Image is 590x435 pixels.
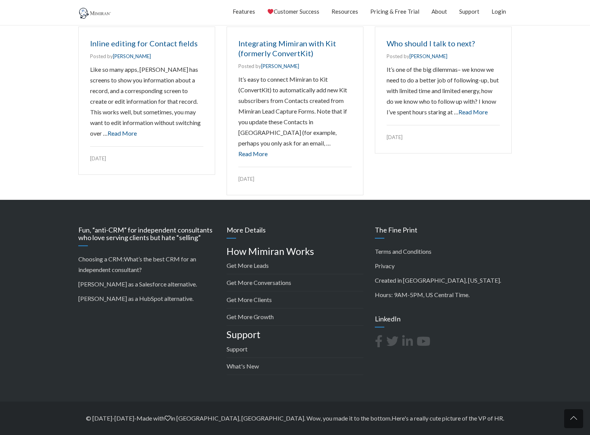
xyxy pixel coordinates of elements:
[238,176,254,182] time: [DATE]
[268,9,273,14] img: ❤️
[238,39,336,58] a: Integrating Mimiran with Kit (formerly ConvertKit)
[227,313,274,320] a: Get More Growth
[78,295,192,302] a: [PERSON_NAME] as a HubSpot alternative
[387,134,403,140] time: [DATE]
[227,226,363,239] h3: More Details
[136,414,504,422] span: Made with in [GEOGRAPHIC_DATA], [GEOGRAPHIC_DATA]. Wow, you made it to the bottom. .
[227,279,291,286] a: Get More Conversations
[238,150,268,157] a: Read More
[227,262,269,269] a: Get More Leads
[375,248,431,255] a: Terms and Conditions
[90,155,106,161] time: [DATE]
[78,279,215,289] p: .
[375,289,512,300] p: Hours: 9AM-5PM, US Central Time.
[78,8,113,19] img: Mimiran CRM
[387,64,500,117] p: It’s one of the big dilemmas– we know we need to do a better job of following-up, but with limite...
[431,2,447,21] a: About
[78,280,196,288] a: [PERSON_NAME] as a Salesforce alternative
[113,53,151,59] a: [PERSON_NAME]
[86,414,134,422] span: © [DATE]-[DATE]
[227,246,363,257] h4: How Mimiran Works
[78,254,215,275] p: Choosing a CRM:
[370,2,419,21] a: Pricing & Free Trial
[78,255,196,273] a: What’s the best CRM for an independent consultant?
[90,53,151,59] span: Posted by
[90,39,198,48] a: Inline editing for Contact fields
[238,63,299,69] span: Posted by
[227,362,259,370] a: What's New
[375,275,512,286] p: Created in [GEOGRAPHIC_DATA], [US_STATE].
[375,262,395,269] a: Privacy
[375,226,512,239] h3: The Fine Print
[238,74,352,159] p: It’s easy to connect Mimiran to Kit (ConvertKit) to automatically add new Kit subscribers from Co...
[459,2,479,21] a: Support
[233,2,255,21] a: Features
[392,414,503,422] a: Here's a really cute picture of the VP of HR
[261,63,299,69] a: [PERSON_NAME]
[227,296,272,303] a: Get More Clients
[227,345,247,353] a: Support
[90,64,203,139] p: Like so many apps, [PERSON_NAME] has screens to show you information about a record, and a corres...
[375,315,512,327] h3: LinkedIn
[78,226,215,246] h3: Fun, “anti-CRM” for independent consultants who love serving clients but hate “selling”
[267,2,319,21] a: Customer Success
[108,130,137,137] a: Read More
[492,2,506,21] a: Login
[387,53,447,59] span: Posted by
[387,39,475,48] a: Who should I talk to next?
[78,293,215,304] p: .
[331,2,358,21] a: Resources
[78,413,512,424] p: -
[409,53,447,59] a: [PERSON_NAME]
[227,329,363,340] h4: Support
[458,108,488,115] a: Read More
